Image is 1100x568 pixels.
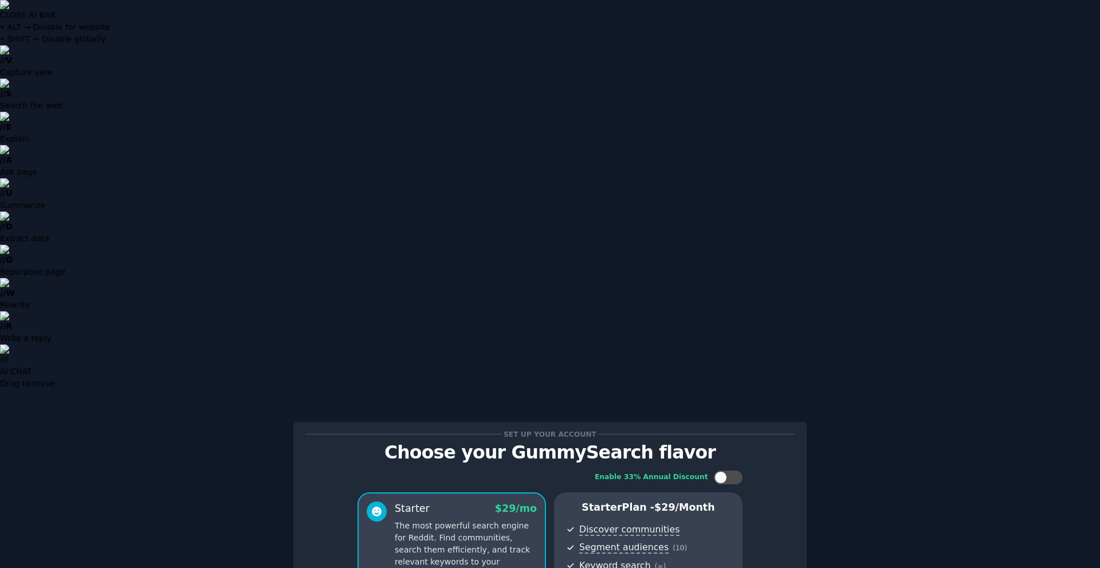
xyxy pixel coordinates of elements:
span: Set up your account [502,428,599,440]
span: Segment audiences [579,542,669,554]
span: $ 29 /month [654,502,715,513]
span: Discover communities [579,524,679,536]
span: $ 29 /mo [495,503,537,514]
div: Starter [395,502,430,516]
div: Enable 33% Annual Discount [595,472,708,483]
span: ( 10 ) [673,544,687,552]
p: Starter Plan - [566,500,730,515]
p: Choose your GummySearch flavor [305,442,795,463]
